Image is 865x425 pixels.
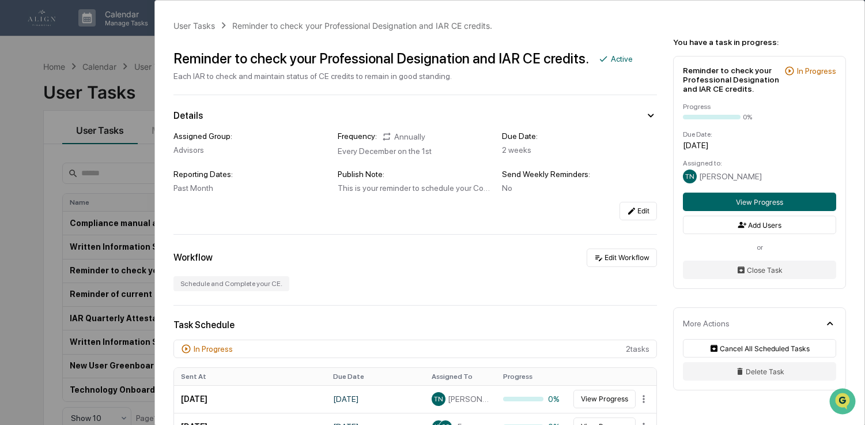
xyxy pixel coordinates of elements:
[683,319,730,328] div: More Actions
[173,50,589,67] div: Reminder to check your Professional Designation and IAR CE credits.
[24,88,45,109] img: 8933085812038_c878075ebb4cc5468115_72.jpg
[96,157,100,166] span: •
[173,131,328,141] div: Assigned Group:
[503,394,561,404] div: 0%
[673,37,846,47] div: You have a task in progress:
[52,100,158,109] div: We're available if you need us!
[23,157,32,167] img: 1746055101610-c473b297-6a78-478c-a979-82029cc54cd1
[828,387,859,418] iframe: Open customer support
[23,189,32,198] img: 1746055101610-c473b297-6a78-478c-a979-82029cc54cd1
[683,216,836,234] button: Add Users
[96,188,100,197] span: •
[743,113,752,121] div: 0%
[79,231,148,252] a: 🗄️Attestations
[36,157,93,166] span: [PERSON_NAME]
[115,286,139,295] span: Pylon
[573,390,636,408] button: View Progress
[683,362,836,381] button: Delete Task
[699,172,762,181] span: [PERSON_NAME]
[502,131,657,141] div: Due Date:
[338,170,493,179] div: Publish Note:
[502,145,657,155] div: 2 weeks
[173,145,328,155] div: Advisors
[326,385,421,413] td: [DATE]
[502,170,657,179] div: Send Weekly Reminders:
[174,385,326,413] td: [DATE]
[173,170,328,179] div: Reporting Dates:
[102,188,126,197] span: [DATE]
[81,285,139,295] a: Powered byPylon
[12,146,30,164] img: Jack Rasmussen
[683,141,836,150] div: [DATE]
[587,249,657,267] button: Edit Workflow
[102,157,126,166] span: [DATE]
[683,339,836,358] button: Cancel All Scheduled Tasks
[683,130,836,138] div: Due Date:
[685,172,694,180] span: TN
[173,252,213,263] div: Workflow
[173,110,203,121] div: Details
[194,344,233,353] div: In Progress
[683,261,836,279] button: Close Task
[12,88,32,109] img: 1746055101610-c473b297-6a78-478c-a979-82029cc54cd1
[502,183,657,193] div: No
[23,258,73,269] span: Data Lookup
[12,237,21,246] div: 🖐️
[381,131,425,142] div: Annually
[173,21,215,31] div: User Tasks
[12,128,77,137] div: Past conversations
[52,88,189,100] div: Start new chat
[12,259,21,268] div: 🔎
[12,177,30,195] img: Jack Rasmussen
[173,319,657,330] div: Task Schedule
[425,368,496,385] th: Assigned To
[173,72,633,81] div: Each IAR to check and maintain status of CE credits to remain in good standing.
[421,368,425,385] th: Reporting Date
[683,159,836,167] div: Assigned to:
[448,394,489,404] span: [PERSON_NAME]
[683,243,836,251] div: or
[173,183,328,193] div: Past Month
[338,146,493,156] div: Every December on the 1st
[338,131,377,142] div: Frequency:
[338,183,493,193] div: This is your reminder to schedule your Continuing Education!
[173,340,657,358] div: 2 task s
[7,253,77,274] a: 🔎Data Lookup
[23,236,74,247] span: Preclearance
[326,368,421,385] th: Due Date
[173,276,289,291] div: Schedule and Complete your CE.
[683,66,780,93] div: Reminder to check your Professional Designation and IAR CE credits.
[179,126,210,140] button: See all
[196,92,210,106] button: Start new chat
[36,188,93,197] span: [PERSON_NAME]
[7,231,79,252] a: 🖐️Preclearance
[683,103,836,111] div: Progress
[683,193,836,211] button: View Progress
[434,395,443,403] span: TN
[620,202,657,220] button: Edit
[84,237,93,246] div: 🗄️
[232,21,492,31] div: Reminder to check your Professional Designation and IAR CE credits.
[421,385,425,413] td: [DATE] - [DATE]
[95,236,143,247] span: Attestations
[496,368,568,385] th: Progress
[174,368,326,385] th: Sent At
[611,54,633,63] div: Active
[797,66,836,76] div: In Progress
[12,24,210,43] p: How can we help?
